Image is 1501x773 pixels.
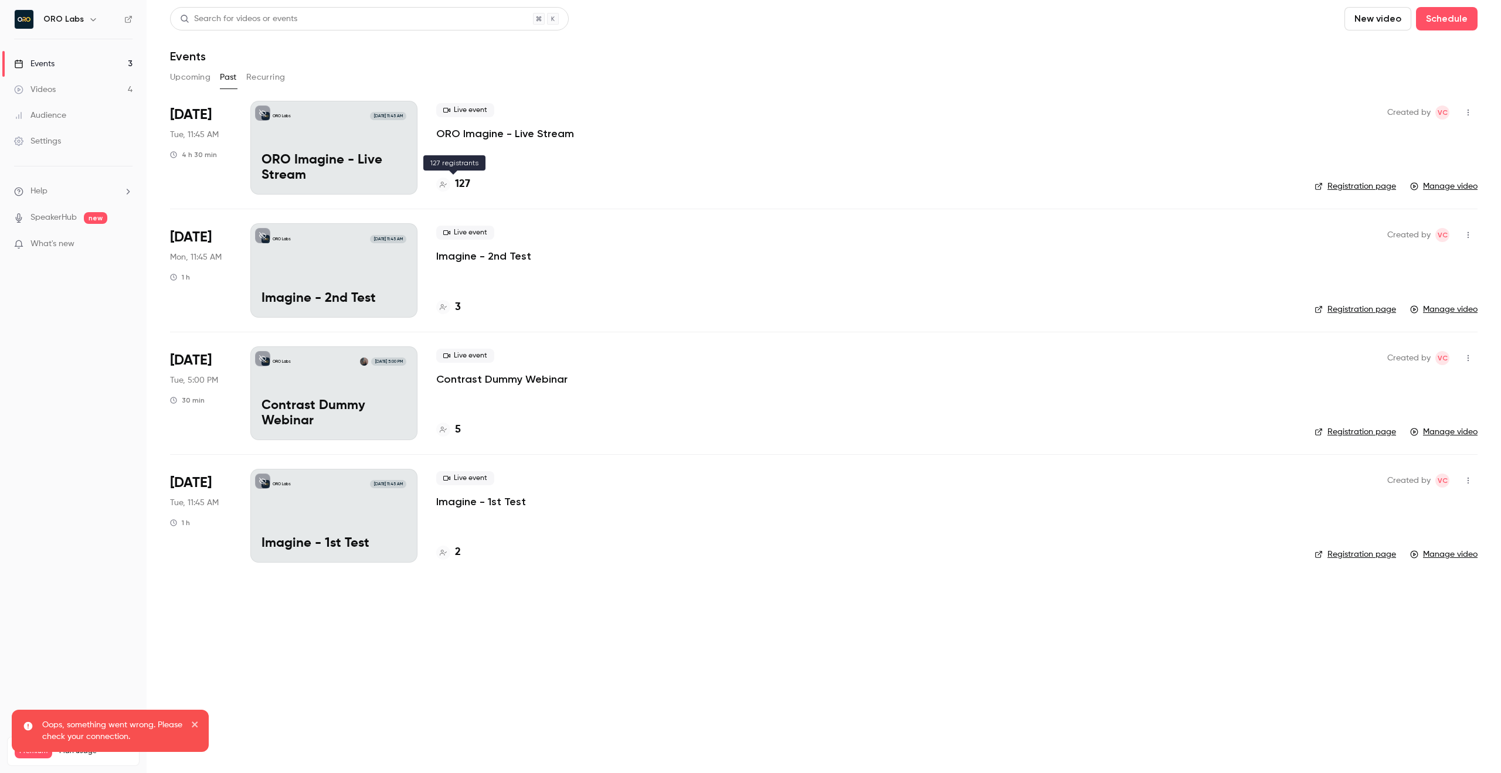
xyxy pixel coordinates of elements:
[1410,304,1478,315] a: Manage video
[170,49,206,63] h1: Events
[170,273,190,282] div: 1 h
[170,251,222,263] span: Mon, 11:45 AM
[455,176,470,192] h4: 127
[1344,7,1411,30] button: New video
[170,351,212,370] span: [DATE]
[1435,351,1449,365] span: Vlad Croitoru
[436,349,494,363] span: Live event
[14,110,66,121] div: Audience
[1387,228,1431,242] span: Created by
[455,422,461,438] h4: 5
[1387,351,1431,365] span: Created by
[118,239,133,250] iframe: Noticeable Trigger
[250,346,417,440] a: Contrast Dummy WebinarORO LabsKelli Stanley[DATE] 5:00 PMContrast Dummy Webinar
[1315,426,1396,438] a: Registration page
[170,518,190,527] div: 1 h
[170,223,232,317] div: Oct 6 Mon, 11:45 AM (Europe/London)
[436,249,531,263] a: Imagine - 2nd Test
[170,346,232,440] div: Sep 30 Tue, 5:00 PM (Europe/London)
[436,103,494,117] span: Live event
[1315,304,1396,315] a: Registration page
[1387,474,1431,488] span: Created by
[170,469,232,563] div: Sep 30 Tue, 11:45 AM (Europe/London)
[1410,549,1478,560] a: Manage video
[180,13,297,25] div: Search for videos or events
[360,357,368,366] img: Kelli Stanley
[273,236,291,242] p: ORO Labs
[436,422,461,438] a: 5
[170,129,219,141] span: Tue, 11:45 AM
[1387,105,1431,120] span: Created by
[436,471,494,485] span: Live event
[1435,228,1449,242] span: Vlad Croitoru
[1435,474,1449,488] span: Vlad Croitoru
[170,374,218,386] span: Tue, 5:00 PM
[30,212,77,224] a: SpeakerHub
[455,299,461,315] h4: 3
[170,228,212,247] span: [DATE]
[1410,181,1478,192] a: Manage video
[273,359,291,365] p: ORO Labs
[250,223,417,317] a: Imagine - 2nd TestORO Labs[DATE] 11:45 AMImagine - 2nd Test
[170,396,205,405] div: 30 min
[273,481,291,487] p: ORO Labs
[371,357,406,366] span: [DATE] 5:00 PM
[1435,105,1449,120] span: Vlad Croitoru
[250,101,417,195] a: ORO Imagine - Live StreamORO Labs[DATE] 11:45 AMORO Imagine - Live Stream
[15,10,33,29] img: ORO Labs
[1416,7,1478,30] button: Schedule
[84,212,107,224] span: new
[30,238,74,250] span: What's new
[262,399,406,429] p: Contrast Dummy Webinar
[246,68,286,87] button: Recurring
[191,719,199,733] button: close
[1410,426,1478,438] a: Manage video
[170,474,212,492] span: [DATE]
[1438,474,1448,488] span: VC
[170,101,232,195] div: Oct 7 Tue, 12:45 PM (Europe/Amsterdam)
[273,113,291,119] p: ORO Labs
[436,299,461,315] a: 3
[170,497,219,509] span: Tue, 11:45 AM
[14,58,55,70] div: Events
[436,495,526,509] a: Imagine - 1st Test
[220,68,237,87] button: Past
[43,13,84,25] h6: ORO Labs
[1438,105,1448,120] span: VC
[436,372,568,386] a: Contrast Dummy Webinar
[1438,228,1448,242] span: VC
[1315,549,1396,560] a: Registration page
[14,84,56,96] div: Videos
[455,544,461,560] h4: 2
[170,68,210,87] button: Upcoming
[370,235,406,243] span: [DATE] 11:45 AM
[170,150,217,159] div: 4 h 30 min
[436,176,470,192] a: 127
[262,153,406,183] p: ORO Imagine - Live Stream
[42,719,183,743] p: Oops, something went wrong. Please check your connection.
[262,536,406,551] p: Imagine - 1st Test
[30,185,47,197] span: Help
[262,291,406,307] p: Imagine - 2nd Test
[436,127,574,141] a: ORO Imagine - Live Stream
[14,185,133,197] li: help-dropdown-opener
[1438,351,1448,365] span: VC
[436,226,494,240] span: Live event
[370,480,406,488] span: [DATE] 11:45 AM
[250,469,417,563] a: Imagine - 1st TestORO Labs[DATE] 11:45 AMImagine - 1st Test
[14,135,61,147] div: Settings
[1315,181,1396,192] a: Registration page
[436,544,461,560] a: 2
[170,105,212,124] span: [DATE]
[370,112,406,120] span: [DATE] 11:45 AM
